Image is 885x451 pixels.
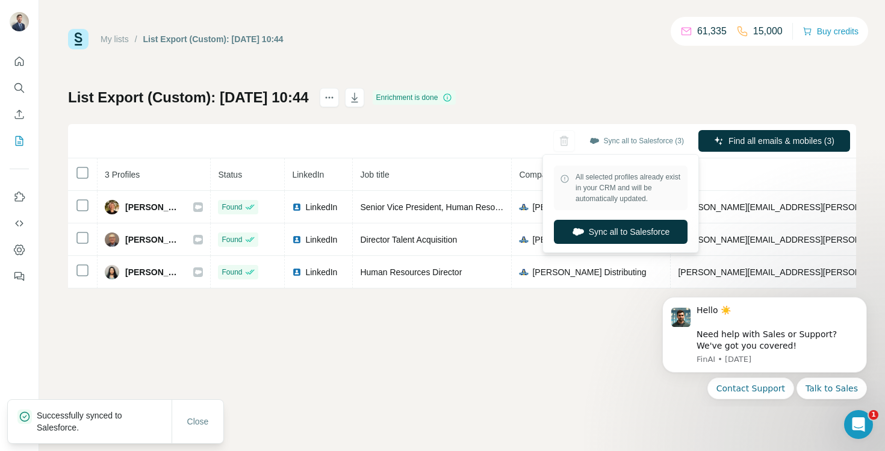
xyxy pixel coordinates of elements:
button: Quick start [10,51,29,72]
button: Dashboard [10,239,29,261]
span: LinkedIn [292,170,324,179]
h1: List Export (Custom): [DATE] 10:44 [68,88,309,107]
button: Search [10,77,29,99]
img: Surfe Logo [68,29,88,49]
span: [PERSON_NAME] [125,266,181,278]
p: 15,000 [753,24,783,39]
div: Enrichment is done [373,90,456,105]
span: Director Talent Acquisition [360,235,457,244]
span: 3 Profiles [105,170,140,179]
span: LinkedIn [305,201,337,213]
div: List Export (Custom): [DATE] 10:44 [143,33,284,45]
span: [PERSON_NAME] Distributing [532,266,646,278]
button: Use Surfe API [10,213,29,234]
span: 1 [869,410,878,420]
img: Avatar [105,200,119,214]
img: company-logo [519,235,529,244]
a: My lists [101,34,129,44]
span: [PERSON_NAME] [125,234,181,246]
button: Close [179,411,217,432]
span: Found [222,202,242,213]
button: Find all emails & mobiles (3) [698,130,850,152]
span: All selected profiles already exist in your CRM and will be automatically updated. [576,172,682,204]
li: / [135,33,137,45]
button: actions [320,88,339,107]
button: Sync all to Salesforce [554,220,688,244]
img: Avatar [10,12,29,31]
span: Senior Vice President, Human Resources [360,202,515,212]
span: Found [222,234,242,245]
button: Feedback [10,266,29,287]
button: Buy credits [803,23,859,40]
img: company-logo [519,202,529,212]
span: [PERSON_NAME] [125,201,181,213]
span: Find all emails & mobiles (3) [728,135,834,147]
span: Close [187,415,209,428]
iframe: Intercom notifications message [644,286,885,406]
span: LinkedIn [305,266,337,278]
img: Avatar [105,265,119,279]
span: Status [218,170,242,179]
p: 61,335 [697,24,727,39]
img: Avatar [105,232,119,247]
span: Job title [360,170,389,179]
iframe: Intercom live chat [844,410,873,439]
button: Enrich CSV [10,104,29,125]
span: Found [222,267,242,278]
p: Successfully synced to Salesforce. [37,409,172,434]
span: Company [519,170,555,179]
img: company-logo [519,267,529,277]
button: Sync all to Salesforce (3) [581,132,692,150]
img: LinkedIn logo [292,267,302,277]
button: My lists [10,130,29,152]
span: LinkedIn [305,234,337,246]
span: [PERSON_NAME] Distributing [532,234,646,246]
span: [PERSON_NAME] Distributing [532,201,646,213]
img: LinkedIn logo [292,235,302,244]
img: LinkedIn logo [292,202,302,212]
button: Use Surfe on LinkedIn [10,186,29,208]
span: Human Resources Director [360,267,462,277]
